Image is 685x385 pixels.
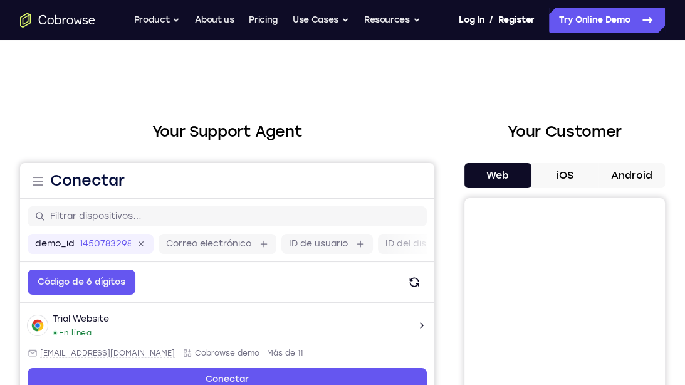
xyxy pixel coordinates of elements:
[489,13,493,28] span: /
[549,8,665,33] a: Try Online Demo
[20,185,155,195] span: web@example.com
[162,185,239,195] div: Aplicación
[293,8,349,33] button: Use Cases
[20,120,434,143] h2: Your Support Agent
[365,75,442,87] label: ID del dispositivo
[175,185,239,195] span: Cobrowse demo
[8,185,155,195] div: Correo electrónico
[195,8,234,33] a: About us
[34,169,36,171] div: Se han encontrado nuevos dispositivos.
[249,8,278,33] a: Pricing
[8,107,115,132] button: Código de 6 dígitos
[8,205,407,228] a: Conectar
[33,165,72,175] div: En línea
[134,8,180,33] button: Product
[364,8,421,33] button: Resources
[382,107,407,132] button: Actualizar
[20,13,95,28] a: Go to the home page
[531,163,599,188] button: iOS
[33,150,89,162] div: Trial Website
[464,163,531,188] button: Web
[464,120,665,143] h2: Your Customer
[598,163,665,188] button: Android
[498,8,535,33] a: Register
[459,8,484,33] a: Log In
[247,185,283,195] span: Más de 11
